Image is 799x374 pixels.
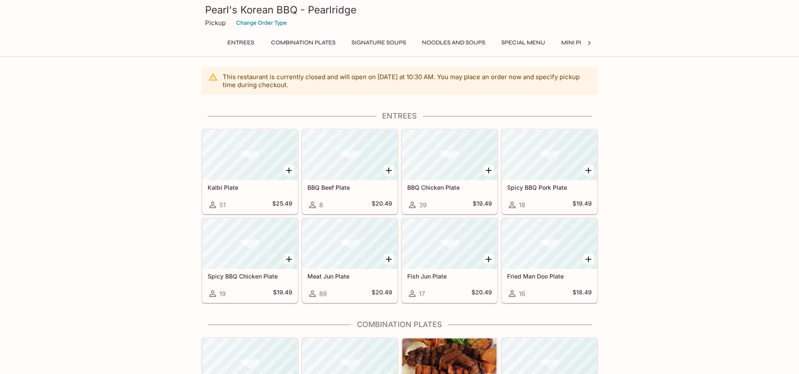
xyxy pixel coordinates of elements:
button: Combination Plates [266,37,340,49]
h5: Fish Jun Plate [407,273,492,280]
h5: $18.49 [573,289,592,299]
h5: Spicy BBQ Chicken Plate [208,273,292,280]
div: Kalbi Plate [203,130,297,180]
div: BBQ Chicken Plate [402,130,497,180]
h5: $19.49 [473,200,492,210]
h5: $20.49 [372,200,392,210]
button: Signature Soups [347,37,411,49]
a: BBQ Chicken Plate39$19.49 [402,129,497,214]
button: Add Spicy BBQ Pork Plate [583,165,594,175]
div: Spicy BBQ Pork Plate [502,130,597,180]
span: 17 [419,290,425,298]
h5: Kalbi Plate [208,184,292,191]
span: 16 [519,290,525,298]
h5: $25.49 [272,200,292,210]
button: Add Fried Man Doo Plate [583,254,594,264]
h4: Entrees [202,111,598,121]
h4: Combination Plates [202,320,598,329]
div: Fish Jun Plate [402,219,497,269]
h5: $20.49 [471,289,492,299]
a: Fish Jun Plate17$20.49 [402,218,497,303]
a: Kalbi Plate51$25.49 [202,129,298,214]
button: Add Spicy BBQ Chicken Plate [284,254,294,264]
div: Fried Man Doo Plate [502,219,597,269]
div: Meat Jun Plate [302,219,397,269]
h5: Spicy BBQ Pork Plate [507,184,592,191]
h5: BBQ Beef Plate [307,184,392,191]
a: Spicy BBQ Pork Plate18$19.49 [502,129,597,214]
h3: Pearl's Korean BBQ - Pearlridge [205,3,594,16]
p: Pickup [205,19,226,27]
h5: $19.49 [573,200,592,210]
button: Add BBQ Beef Plate [384,165,394,175]
h5: $20.49 [372,289,392,299]
div: Spicy BBQ Chicken Plate [203,219,297,269]
button: Add BBQ Chicken Plate [484,165,494,175]
button: Special Menu [497,37,550,49]
h5: Fried Man Doo Plate [507,273,592,280]
a: Fried Man Doo Plate16$18.49 [502,218,597,303]
h5: $19.49 [273,289,292,299]
p: This restaurant is currently closed and will open on [DATE] at 10:30 AM . You may place an order ... [223,73,591,89]
span: 8 [319,201,323,209]
button: Add Fish Jun Plate [484,254,494,264]
button: Add Kalbi Plate [284,165,294,175]
button: Mini Plates [557,37,601,49]
a: Spicy BBQ Chicken Plate19$19.49 [202,218,298,303]
span: 39 [419,201,427,209]
h5: BBQ Chicken Plate [407,184,492,191]
span: 89 [319,290,327,298]
button: Add Meat Jun Plate [384,254,394,264]
button: Noodles and Soups [417,37,490,49]
span: 51 [219,201,226,209]
span: 19 [219,290,226,298]
a: BBQ Beef Plate8$20.49 [302,129,398,214]
button: Entrees [222,37,260,49]
h5: Meat Jun Plate [307,273,392,280]
button: Change Order Type [232,16,291,29]
span: 18 [519,201,525,209]
a: Meat Jun Plate89$20.49 [302,218,398,303]
div: BBQ Beef Plate [302,130,397,180]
